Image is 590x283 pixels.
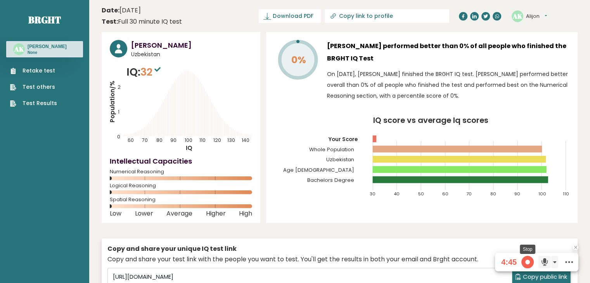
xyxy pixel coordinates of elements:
[10,99,57,107] a: Test Results
[142,137,148,143] tspan: 70
[309,146,354,153] tspan: Whole Population
[213,137,221,143] tspan: 120
[117,133,120,140] tspan: 0
[199,137,206,143] tspan: 110
[523,273,567,281] span: Copy public link
[156,137,163,143] tspan: 80
[102,17,118,26] b: Test:
[327,40,569,65] h3: [PERSON_NAME] performed better than 0% of all people who finished the BRGHT IQ Test
[135,212,153,215] span: Lower
[128,137,134,143] tspan: 60
[327,69,569,101] p: On [DATE], [PERSON_NAME] finished the BRGHT IQ test. [PERSON_NAME] performed better overall than ...
[140,65,163,79] span: 32
[110,212,121,215] span: Low
[10,83,57,91] a: Test others
[206,212,226,215] span: Higher
[307,176,354,184] tspan: Bachelors Degree
[102,17,182,26] div: Full 30 minute IQ test
[239,212,252,215] span: High
[539,191,547,197] tspan: 100
[110,170,252,173] span: Numerical Reasoning
[110,198,252,201] span: Spatial Reasoning
[108,81,116,123] tspan: Population/%
[490,191,496,197] tspan: 80
[107,244,572,254] div: Copy and share your unique IQ test link
[442,191,448,197] tspan: 60
[118,84,121,90] tspan: 2
[259,9,321,23] a: Download PDF
[418,191,424,197] tspan: 50
[563,191,569,197] tspan: 110
[110,156,252,166] h4: Intellectual Capacities
[131,50,252,59] span: Uzbekistan
[118,109,119,115] tspan: 1
[291,53,306,67] tspan: 0%
[170,137,176,143] tspan: 90
[514,191,520,197] tspan: 90
[28,43,67,50] h3: [PERSON_NAME]
[328,136,358,143] tspan: Your Score
[370,191,375,197] tspan: 30
[373,115,488,126] tspan: IQ score vs average Iq scores
[526,12,547,20] button: Alijon
[273,12,313,20] span: Download PDF
[466,191,472,197] tspan: 70
[131,40,252,50] h3: [PERSON_NAME]
[10,67,57,75] a: Retake test
[512,11,523,20] text: AK
[14,45,24,53] text: AK
[242,137,249,143] tspan: 140
[28,14,61,26] a: Brght
[110,184,252,187] span: Logical Reasoning
[326,156,354,163] tspan: Uzbekistan
[102,6,119,15] b: Date:
[227,137,235,143] tspan: 130
[394,191,400,197] tspan: 40
[28,50,67,55] p: None
[102,6,141,15] time: [DATE]
[126,64,163,80] p: IQ:
[186,144,192,152] tspan: IQ
[166,212,192,215] span: Average
[283,166,354,174] tspan: Age [DEMOGRAPHIC_DATA]
[185,137,192,143] tspan: 100
[107,255,572,264] div: Copy and share your test link with the people you want to test. You'll get the results in both yo...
